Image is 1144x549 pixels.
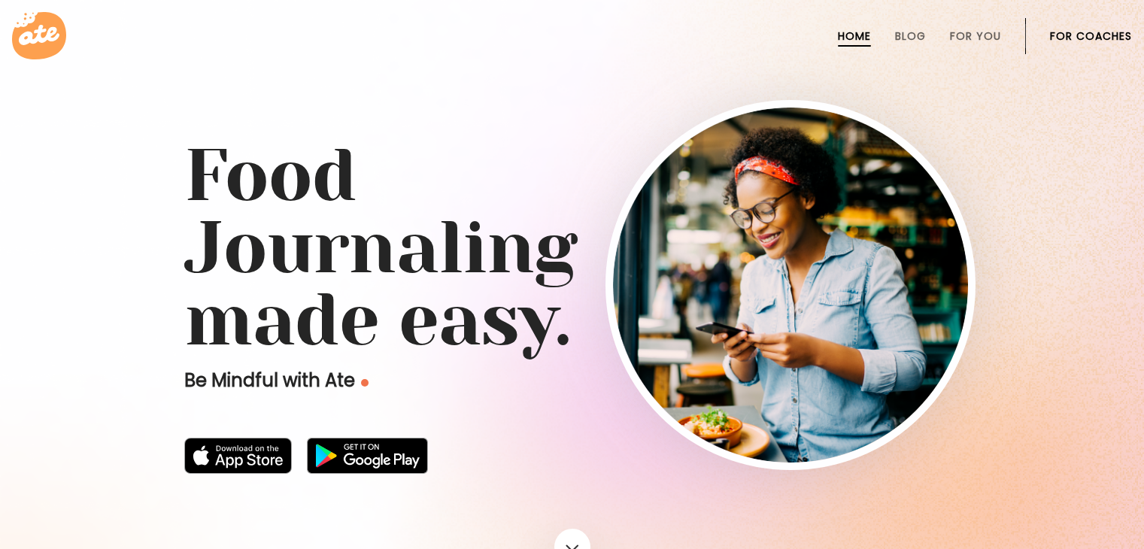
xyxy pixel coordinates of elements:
[184,140,960,356] h1: Food Journaling made easy.
[184,438,293,474] img: badge-download-apple.svg
[613,108,968,463] img: home-hero-img-rounded.png
[307,438,428,474] img: badge-download-google.png
[838,30,871,42] a: Home
[1050,30,1132,42] a: For Coaches
[895,30,926,42] a: Blog
[184,369,605,393] p: Be Mindful with Ate
[950,30,1001,42] a: For You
